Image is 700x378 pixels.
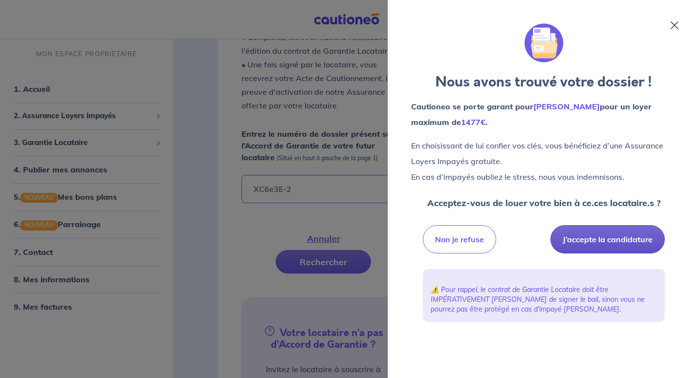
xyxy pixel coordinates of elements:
em: 1477€ [461,117,485,127]
strong: Nous avons trouvé votre dossier ! [436,72,652,92]
em: [PERSON_NAME] [533,102,600,111]
strong: Acceptez-vous de louer votre bien à ce.ces locataire.s ? [427,197,661,209]
img: illu_folder.svg [525,23,564,63]
button: J’accepte la candidature [550,225,665,253]
button: Non je refuse [423,225,496,253]
p: En choisissant de lui confier vos clés, vous bénéficiez d’une Assurance Loyers Impayés gratuite. ... [411,138,677,185]
strong: Cautioneo se porte garant pour pour un loyer maximum de . [411,102,652,127]
p: ⚠️ Pour rappel, le contrat de Garantie Locataire doit être IMPÉRATIVEMENT [PERSON_NAME] de signer... [431,285,657,314]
